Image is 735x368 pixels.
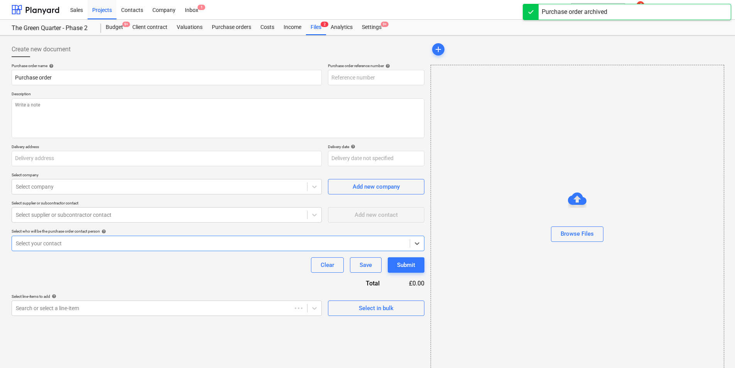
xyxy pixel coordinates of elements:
[12,45,71,54] span: Create new document
[12,144,322,151] p: Delivery address
[349,144,355,149] span: help
[12,63,322,68] div: Purchase order name
[172,20,207,35] a: Valuations
[359,303,394,313] div: Select in bulk
[360,260,372,270] div: Save
[384,64,390,68] span: help
[551,226,603,242] button: Browse Files
[101,20,128,35] div: Budget
[207,20,256,35] a: Purchase orders
[326,20,357,35] a: Analytics
[321,22,328,27] span: 2
[12,201,322,207] p: Select supplier or subcontractor contact
[328,300,424,316] button: Select in bulk
[434,45,443,54] span: add
[357,20,386,35] a: Settings9+
[12,172,322,179] p: Select company
[381,22,389,27] span: 9+
[12,70,322,85] input: Document name
[324,279,392,288] div: Total
[561,229,594,239] div: Browse Files
[328,70,424,85] input: Reference number
[12,24,92,32] div: The Green Quarter - Phase 2
[122,22,130,27] span: 9+
[198,5,205,10] span: 1
[353,182,400,192] div: Add new company
[350,257,382,273] button: Save
[12,91,424,98] p: Description
[100,229,106,234] span: help
[306,20,326,35] div: Files
[12,151,322,166] input: Delivery address
[256,20,279,35] a: Costs
[357,20,386,35] div: Settings
[397,260,415,270] div: Submit
[328,179,424,194] button: Add new company
[311,257,344,273] button: Clear
[388,257,424,273] button: Submit
[12,294,322,299] div: Select line-items to add
[392,279,424,288] div: £0.00
[50,294,56,299] span: help
[101,20,128,35] a: Budget9+
[12,229,424,234] div: Select who will be the purchase order contact person
[321,260,334,270] div: Clear
[47,64,54,68] span: help
[542,7,607,17] div: Purchase order archived
[128,20,172,35] a: Client contract
[328,63,424,68] div: Purchase order reference number
[328,144,424,149] div: Delivery date
[306,20,326,35] a: Files2
[328,151,424,166] input: Delivery date not specified
[279,20,306,35] a: Income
